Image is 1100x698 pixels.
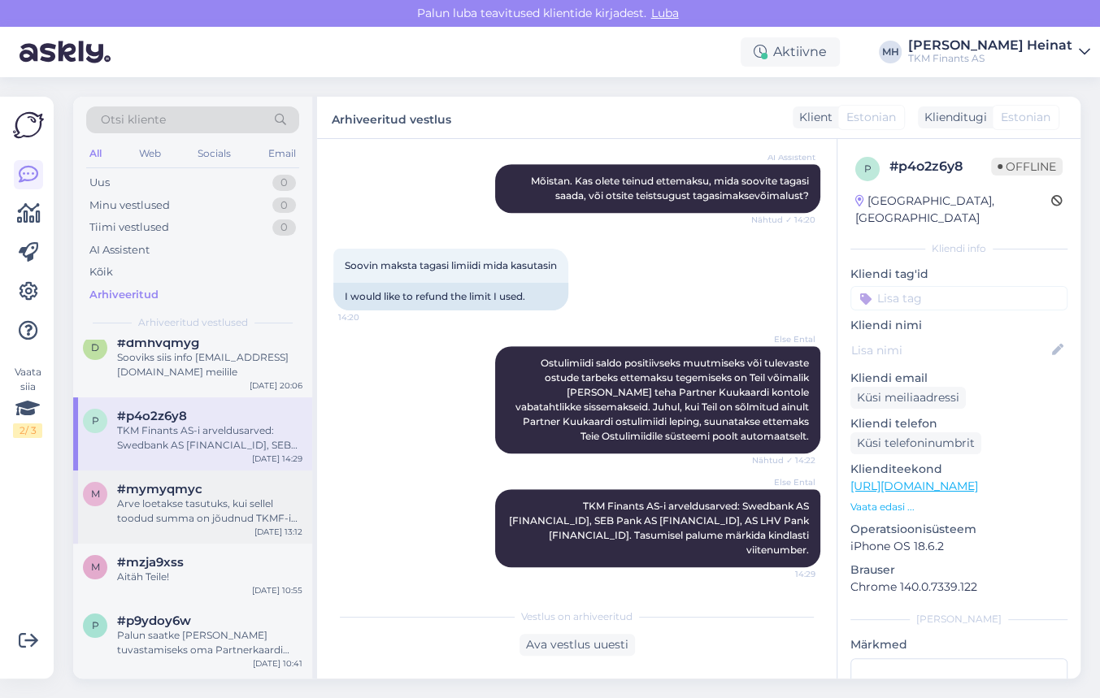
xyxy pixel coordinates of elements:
[91,341,99,353] span: d
[333,283,568,310] div: I would like to refund the limit I used.
[855,193,1051,227] div: [GEOGRAPHIC_DATA], [GEOGRAPHIC_DATA]
[646,6,684,20] span: Luba
[850,461,1067,478] p: Klienditeekond
[272,175,296,191] div: 0
[850,286,1067,310] input: Lisa tag
[850,317,1067,334] p: Kliendi nimi
[850,612,1067,626] div: [PERSON_NAME]
[117,423,302,453] div: TKM Finants AS-i arveldusarved: Swedbank AS [FINANCIAL_ID], SEB Pank AS [FINANCIAL_ID], AS LHV Pa...
[515,357,811,442] span: Ostulimiidi saldo positiivseks muutmiseks või tulevaste ostude tarbeks ettemaksu tegemiseks on Te...
[850,415,1067,432] p: Kliendi telefon
[101,111,166,128] span: Otsi kliente
[89,197,170,214] div: Minu vestlused
[751,214,815,226] span: Nähtud ✓ 14:20
[741,37,840,67] div: Aktiivne
[851,341,1049,359] input: Lisa nimi
[89,175,110,191] div: Uus
[850,521,1067,538] p: Operatsioonisüsteem
[520,634,635,656] div: Ava vestlus uuesti
[332,106,451,128] label: Arhiveeritud vestlus
[754,476,815,488] span: Else Ental
[850,500,1067,514] p: Vaata edasi ...
[345,259,557,271] span: Soovin maksta tagasi limiidi mida kasutasin
[850,479,978,493] a: [URL][DOMAIN_NAME]
[117,613,191,628] span: #p9ydoy6w
[91,488,100,500] span: m
[117,409,187,423] span: #p4o2z6y8
[752,454,815,466] span: Nähtud ✓ 14:22
[254,526,302,538] div: [DATE] 13:12
[13,110,44,141] img: Askly Logo
[850,370,1067,387] p: Kliendi email
[850,266,1067,283] p: Kliendi tag'id
[991,158,1063,176] span: Offline
[272,219,296,236] div: 0
[89,264,113,280] div: Kõik
[908,39,1072,52] div: [PERSON_NAME] Heinat
[850,636,1067,653] p: Märkmed
[864,163,872,175] span: p
[117,482,202,496] span: #mymyqmyc
[136,143,164,164] div: Web
[754,333,815,345] span: Else Ental
[117,555,184,570] span: #mzja9xss
[918,109,987,126] div: Klienditugi
[754,151,815,163] span: AI Assistent
[889,157,991,176] div: # p4o2z6y8
[117,336,199,350] span: #dmhvqmyg
[13,365,42,438] div: Vaata siia
[850,538,1067,555] p: iPhone OS 18.6.2
[117,628,302,657] div: Palun saatke [PERSON_NAME] tuvastamiseks oma Partnerkaardi number.
[521,609,633,624] span: Vestlus on arhiveeritud
[272,197,296,214] div: 0
[91,561,100,573] span: m
[850,561,1067,579] p: Brauser
[13,423,42,438] div: 2 / 3
[531,175,811,202] span: Mõistan. Kas olete teinud ettemaksu, mida soovite tagasi saada, või otsite teistsugust tagasimaks...
[92,619,99,631] span: p
[850,579,1067,596] p: Chrome 140.0.7339.122
[265,143,299,164] div: Email
[338,311,399,323] span: 14:20
[138,315,248,330] span: Arhiveeritud vestlused
[908,52,1072,65] div: TKM Finants AS
[89,242,150,258] div: AI Assistent
[252,584,302,596] div: [DATE] 10:55
[846,109,896,126] span: Estonian
[117,570,302,584] div: Aitäh Teile!
[850,241,1067,256] div: Kliendi info
[1001,109,1050,126] span: Estonian
[117,496,302,526] div: Arve loetakse tasutuks, kui sellel toodud summa on jõudnud TKMF-i arveldusarvele. Palume arve tas...
[89,287,159,303] div: Arhiveeritud
[194,143,234,164] div: Socials
[879,41,902,63] div: MH
[252,453,302,465] div: [DATE] 14:29
[253,657,302,670] div: [DATE] 10:41
[850,387,966,409] div: Küsi meiliaadressi
[92,414,99,427] span: p
[89,219,169,236] div: Tiimi vestlused
[86,143,105,164] div: All
[509,500,811,556] span: TKM Finants AS-i arveldusarved: Swedbank AS [FINANCIAL_ID], SEB Pank AS [FINANCIAL_ID], AS LHV Pa...
[754,568,815,580] span: 14:29
[908,39,1090,65] a: [PERSON_NAME] HeinatTKM Finants AS
[850,432,981,454] div: Küsi telefoninumbrit
[117,350,302,379] div: Sooviks siis info [EMAIL_ADDRESS][DOMAIN_NAME] meilile
[250,379,302,392] div: [DATE] 20:06
[793,109,833,126] div: Klient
